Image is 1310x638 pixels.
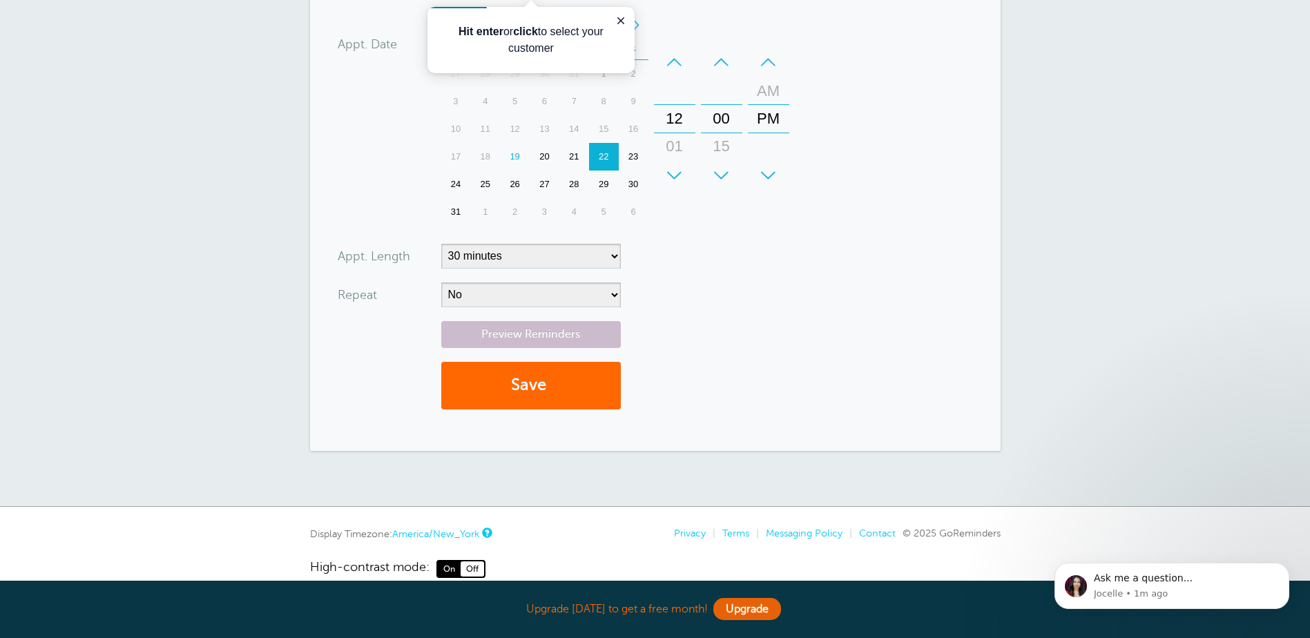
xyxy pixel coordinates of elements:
div: 26 [500,171,530,198]
a: Preview Reminders [441,321,621,348]
div: Upgrade [DATE] to get a free month! [310,594,1001,624]
div: Sunday, August 3 [441,88,471,115]
div: 30 [530,60,559,88]
div: Monday, September 1 [470,198,500,226]
div: 3 [441,88,471,115]
div: Saturday, September 6 [619,198,648,226]
div: Friday, August 29 [589,171,619,198]
div: 18 [470,143,500,171]
div: 4 [559,198,589,226]
div: 13 [530,115,559,143]
div: Wednesday, August 6 [530,88,559,115]
a: Upgrade [713,598,781,620]
div: Hours [654,48,695,189]
div: Wednesday, August 13 [530,115,559,143]
div: 24 [441,171,471,198]
div: Monday, August 25 [470,171,500,198]
div: 30 [619,171,648,198]
div: 01 [658,133,691,160]
div: Wednesday, August 27 [530,171,559,198]
div: 28 [470,60,500,88]
div: Sunday, August 10 [441,115,471,143]
a: America/New_York [392,528,479,539]
div: Minutes [701,48,742,189]
div: 14 [559,115,589,143]
iframe: tooltip [427,7,635,73]
div: Saturday, August 2 [619,60,648,88]
div: 27 [530,171,559,198]
div: 28 [559,171,589,198]
div: Thursday, August 28 [559,171,589,198]
div: Thursday, July 31 [559,60,589,88]
div: Friday, August 22 [589,143,619,171]
div: Monday, August 11 [470,115,500,143]
div: Thursday, August 21 [559,143,589,171]
div: 15 [705,133,738,160]
div: 21 [559,143,589,171]
li: | [842,528,852,539]
div: Saturday, August 23 [619,143,648,171]
a: Terms [722,528,749,539]
span: Off [461,561,484,577]
a: High-contrast mode: On Off [310,560,1001,578]
a: Messaging Policy [766,528,842,539]
div: Sunday, August 17 [441,143,471,171]
a: Privacy [674,528,706,539]
div: Wednesday, September 3 [530,198,559,226]
div: 23 [619,143,648,171]
div: 3 [530,198,559,226]
div: Wednesday, August 20 [530,143,559,171]
div: Sunday, August 24 [441,171,471,198]
div: 1 [470,198,500,226]
a: This is the timezone being used to display dates and times to you on this device. Click the timez... [482,528,490,537]
div: Monday, August 18 [470,143,500,171]
div: 00 [705,105,738,133]
div: Tuesday, September 2 [500,198,530,226]
div: 20 [530,143,559,171]
span: © 2025 GoReminders [903,528,1001,539]
div: 5 [500,88,530,115]
div: 5 [589,198,619,226]
div: 2 [619,60,648,88]
div: Monday, July 28 [470,60,500,88]
div: Friday, August 8 [589,88,619,115]
label: Appt. Date [338,38,397,50]
div: 10 [441,115,471,143]
li: | [749,528,759,539]
div: 17 [441,143,471,171]
div: 6 [530,88,559,115]
div: Friday, August 1 [589,60,619,88]
div: PM [752,105,785,133]
div: Sunday, August 31 [441,198,471,226]
label: Appt. Length [338,250,410,262]
div: Wednesday, July 30 [530,60,559,88]
div: 7 [559,88,589,115]
li: | [706,528,715,539]
div: 29 [589,171,619,198]
div: 30 [705,160,738,188]
span: High-contrast mode: [310,560,430,578]
div: 02 [658,160,691,188]
div: Thursday, September 4 [559,198,589,226]
div: 2 [500,198,530,226]
div: 31 [441,198,471,226]
div: Saturday, August 9 [619,88,648,115]
div: Sunday, July 27 [441,60,471,88]
div: Display Timezone: [310,528,490,540]
div: 8 [589,88,619,115]
div: 27 [441,60,471,88]
div: Tuesday, July 29 [500,60,530,88]
button: Save [441,362,621,409]
div: 6 [619,198,648,226]
div: Today, Tuesday, August 19 [500,143,530,171]
label: Repeat [338,289,377,301]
